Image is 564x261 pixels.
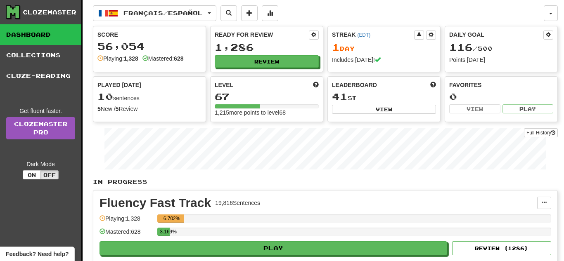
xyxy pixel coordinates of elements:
[215,81,233,89] span: Level
[123,9,203,16] span: Français / Español
[357,32,370,38] a: (EDT)
[97,81,141,89] span: Played [DATE]
[332,81,377,89] span: Leaderboard
[449,45,493,52] span: / 500
[6,117,75,139] a: ClozemasterPro
[215,108,319,117] div: 1,215 more points to level 68
[93,178,558,186] p: In Progress
[97,54,138,63] div: Playing:
[6,107,75,115] div: Get fluent faster.
[220,5,237,21] button: Search sentences
[524,128,558,137] button: Full History
[332,91,348,102] span: 41
[215,31,309,39] div: Ready for Review
[430,81,436,89] span: This week in points, UTC
[100,214,153,228] div: Playing: 1,328
[449,104,500,113] button: View
[452,241,551,255] button: Review (1286)
[313,81,319,89] span: Score more points to level up
[97,106,101,112] strong: 5
[97,41,201,52] div: 56,054
[97,105,201,113] div: New / Review
[23,170,41,179] button: On
[332,42,436,53] div: Day
[100,197,211,209] div: Fluency Fast Track
[6,250,69,258] span: Open feedback widget
[23,8,76,16] div: Clozemaster
[241,5,258,21] button: Add sentence to collection
[215,92,319,102] div: 67
[116,106,119,112] strong: 5
[97,92,201,102] div: sentences
[174,55,183,62] strong: 628
[332,92,436,102] div: st
[449,31,543,40] div: Daily Goal
[332,31,414,39] div: Streak
[449,56,553,64] div: Points [DATE]
[449,41,473,53] span: 116
[332,56,436,64] div: Includes [DATE]!
[6,160,75,168] div: Dark Mode
[449,81,553,89] div: Favorites
[97,91,113,102] span: 10
[160,228,170,236] div: 3.169%
[40,170,59,179] button: Off
[215,42,319,52] div: 1,286
[332,105,436,114] button: View
[215,199,260,207] div: 19,816 Sentences
[100,241,447,255] button: Play
[93,5,216,21] button: Français/Español
[332,41,340,53] span: 1
[97,31,201,39] div: Score
[124,55,138,62] strong: 1,328
[262,5,278,21] button: More stats
[160,214,184,223] div: 6.702%
[502,104,554,113] button: Play
[100,228,153,241] div: Mastered: 628
[449,92,553,102] div: 0
[215,55,319,68] button: Review
[142,54,184,63] div: Mastered:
